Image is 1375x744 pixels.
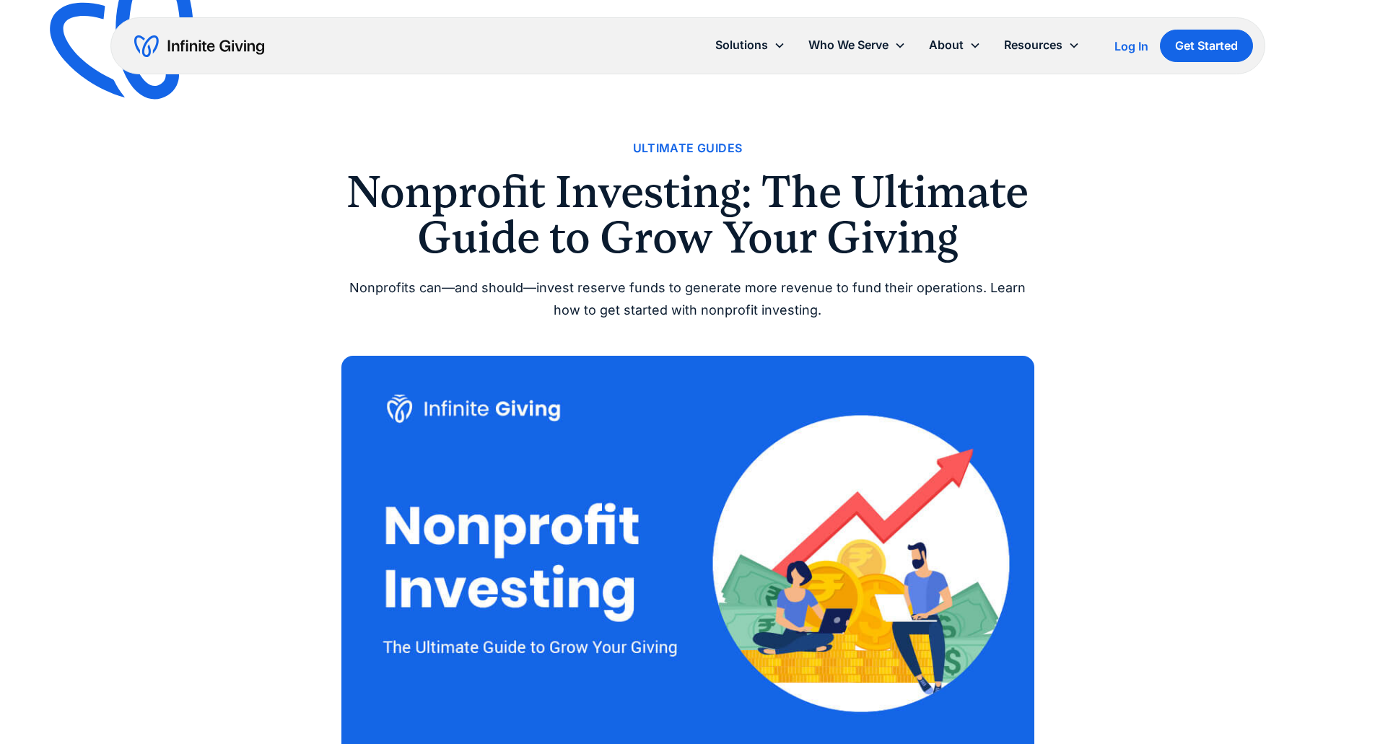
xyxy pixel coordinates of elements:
div: Log In [1114,40,1148,52]
div: Who We Serve [797,30,917,61]
div: Solutions [704,30,797,61]
div: Resources [992,30,1091,61]
a: home [134,35,264,58]
div: About [917,30,992,61]
a: Get Started [1160,30,1253,62]
div: Resources [1004,35,1062,55]
a: Log In [1114,38,1148,55]
div: Solutions [715,35,768,55]
h1: Nonprofit Investing: The Ultimate Guide to Grow Your Giving [341,170,1034,260]
a: Ultimate Guides [633,139,743,158]
div: Nonprofits can—and should—invest reserve funds to generate more revenue to fund their operations.... [341,277,1034,321]
div: About [929,35,964,55]
div: Who We Serve [808,35,889,55]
